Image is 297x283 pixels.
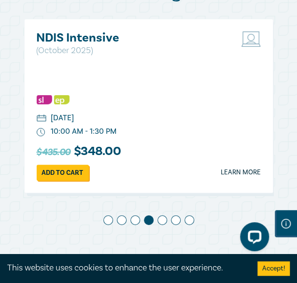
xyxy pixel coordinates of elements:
a: Add to cart [37,165,89,181]
a: NDIS Intensive [37,31,141,44]
a: Learn more [221,168,261,177]
img: watch [37,128,45,137]
img: Information Icon [281,219,291,228]
div: This website uses cookies to enhance the user experience. [7,262,243,274]
img: calendar [37,114,46,123]
div: 10:00 AM - 1:30 PM [51,126,117,137]
h3: $ 348.00 [37,144,121,160]
img: Substantive Law [37,95,52,104]
img: Live Stream [241,31,261,47]
div: [DATE] [51,113,74,124]
span: $435.00 [37,144,71,160]
iframe: LiveChat chat widget [232,218,273,259]
img: Ethics & Professional Responsibility [54,95,70,104]
p: ( October 2025 ) [37,44,141,57]
button: Accept cookies [257,261,290,276]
